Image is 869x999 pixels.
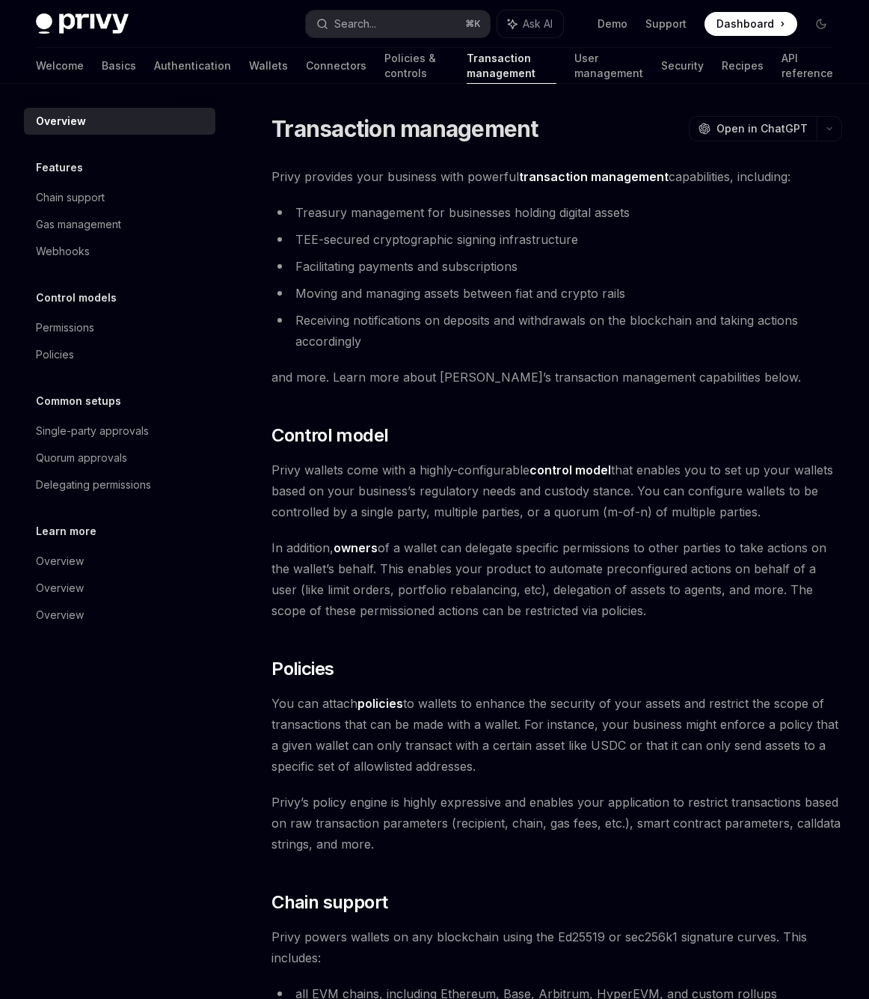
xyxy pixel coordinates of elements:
[704,12,797,36] a: Dashboard
[36,112,86,130] div: Overview
[271,792,842,855] span: Privy’s policy engine is highly expressive and enables your application to restrict transactions ...
[36,216,121,233] div: Gas management
[519,169,669,184] strong: transaction management
[24,418,215,444] a: Single-party approvals
[24,314,215,341] a: Permissions
[306,48,366,84] a: Connectors
[716,121,808,136] span: Open in ChatGPT
[36,522,96,540] h5: Learn more
[645,16,687,31] a: Support
[249,48,288,84] a: Wallets
[529,462,611,478] a: control model
[36,422,149,440] div: Single-party approvals
[36,189,105,207] div: Chain support
[716,16,774,31] span: Dashboard
[24,444,215,471] a: Quorum approvals
[24,471,215,498] a: Delegating permissions
[384,48,449,84] a: Policies & controls
[782,48,833,84] a: API reference
[689,116,817,141] button: Open in ChatGPT
[36,449,127,467] div: Quorum approvals
[271,166,842,187] span: Privy provides your business with powerful capabilities, including:
[523,16,553,31] span: Ask AI
[24,108,215,135] a: Overview
[24,238,215,265] a: Webhooks
[529,462,611,477] strong: control model
[334,15,376,33] div: Search...
[271,890,387,914] span: Chain support
[722,48,764,84] a: Recipes
[271,693,842,777] span: You can attach to wallets to enhance the security of your assets and restrict the scope of transa...
[36,48,84,84] a: Welcome
[271,202,842,223] li: Treasury management for businesses holding digital assets
[24,211,215,238] a: Gas management
[661,48,704,84] a: Security
[271,256,842,277] li: Facilitating payments and subscriptions
[154,48,231,84] a: Authentication
[271,367,842,388] span: and more. Learn more about [PERSON_NAME]’s transaction management capabilities below.
[24,602,215,629] a: Overview
[24,548,215,575] a: Overview
[465,18,481,30] span: ⌘ K
[36,346,74,364] div: Policies
[497,10,563,37] button: Ask AI
[36,159,83,177] h5: Features
[271,537,842,621] span: In addition, of a wallet can delegate specific permissions to other parties to take actions on th...
[36,319,94,337] div: Permissions
[271,657,334,681] span: Policies
[36,476,151,494] div: Delegating permissions
[24,575,215,602] a: Overview
[467,48,556,84] a: Transaction management
[809,12,833,36] button: Toggle dark mode
[271,310,842,352] li: Receiving notifications on deposits and withdrawals on the blockchain and taking actions accordingly
[36,242,90,260] div: Webhooks
[357,696,403,712] a: policies
[24,184,215,211] a: Chain support
[598,16,627,31] a: Demo
[334,540,378,556] a: owners
[36,289,117,307] h5: Control models
[36,13,129,34] img: dark logo
[36,392,121,410] h5: Common setups
[36,606,84,624] div: Overview
[24,341,215,368] a: Policies
[306,10,491,37] button: Search...⌘K
[102,48,136,84] a: Basics
[271,926,842,968] span: Privy powers wallets on any blockchain using the Ed25519 or sec256k1 signature curves. This inclu...
[36,579,84,597] div: Overview
[271,229,842,250] li: TEE-secured cryptographic signing infrastructure
[271,424,388,447] span: Control model
[574,48,643,84] a: User management
[271,459,842,522] span: Privy wallets come with a highly-configurable that enables you to set up your wallets based on yo...
[271,283,842,304] li: Moving and managing assets between fiat and crypto rails
[36,552,84,570] div: Overview
[271,115,538,142] h1: Transaction management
